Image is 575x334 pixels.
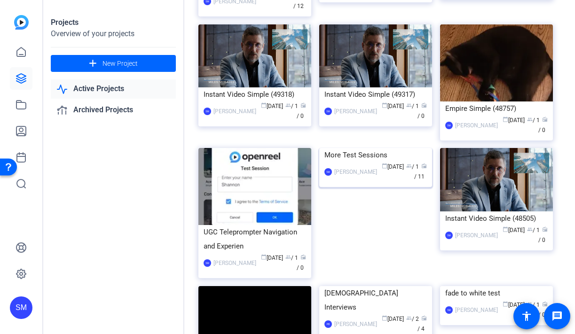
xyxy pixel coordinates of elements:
span: calendar_today [503,301,508,307]
div: Projects [51,17,176,28]
div: SM [445,232,453,239]
div: PB [324,320,332,328]
div: SM [10,296,32,319]
div: SM [204,259,211,267]
mat-icon: accessibility [521,311,532,322]
div: [PERSON_NAME] [213,107,256,116]
span: [DATE] [382,163,404,170]
span: group [406,315,412,321]
span: / 0 [297,255,306,271]
div: [PERSON_NAME] [213,258,256,268]
span: / 0 [538,227,548,243]
div: [PERSON_NAME] [334,319,377,329]
span: radio [542,301,548,307]
div: Instant Video Simple (49317) [324,87,427,101]
span: [DATE] [503,227,525,233]
span: radio [421,315,427,321]
span: / 1 [406,103,419,109]
div: SM [445,306,453,314]
span: calendar_today [382,163,387,169]
span: [DATE] [503,117,525,124]
span: group [406,102,412,108]
span: [DATE] [503,302,525,308]
span: radio [300,102,306,108]
span: / 1 [285,103,298,109]
a: Archived Projects [51,101,176,120]
a: Active Projects [51,79,176,99]
span: group [527,117,533,122]
span: group [406,163,412,169]
span: New Project [102,59,138,69]
span: / 1 [527,227,540,233]
span: calendar_today [261,102,267,108]
span: calendar_today [503,117,508,122]
span: group [285,254,291,260]
span: [DATE] [382,103,404,109]
div: SM [324,108,332,115]
div: SM [204,108,211,115]
span: / 0 [297,103,306,119]
div: [PERSON_NAME] [455,121,498,130]
span: radio [421,163,427,169]
span: group [285,102,291,108]
div: Overview of your projects [51,28,176,39]
mat-icon: message [551,311,563,322]
button: New Project [51,55,176,72]
span: calendar_today [503,226,508,232]
div: SM [445,122,453,129]
span: / 1 [527,302,540,308]
div: fade to white test [445,286,548,300]
span: / 1 [406,163,419,170]
span: / 1 [285,255,298,261]
span: calendar_today [261,254,267,260]
div: UGC Teleprompter Navigation and Experien [204,225,306,253]
div: [PERSON_NAME] [455,305,498,315]
div: Instant Video Simple (49318) [204,87,306,101]
div: More Test Sessions [324,148,427,162]
div: [PERSON_NAME] [334,167,377,177]
span: / 1 [527,117,540,124]
span: calendar_today [382,315,387,321]
mat-icon: add [87,58,99,70]
span: / 0 [417,103,427,119]
span: / 4 [417,316,427,332]
span: radio [542,117,548,122]
span: / 0 [538,117,548,133]
span: radio [300,254,306,260]
img: blue-gradient.svg [14,15,29,30]
div: Instant Video Simple (48505) [445,211,548,225]
span: / 2 [406,316,419,322]
span: radio [542,226,548,232]
span: calendar_today [382,102,387,108]
span: / 0 [538,302,548,318]
div: [DEMOGRAPHIC_DATA] Interviews [324,286,427,314]
span: [DATE] [261,103,283,109]
span: [DATE] [261,255,283,261]
div: [PERSON_NAME] [455,231,498,240]
span: group [527,301,533,307]
div: Empire Simple (48757) [445,101,548,116]
div: SM [324,168,332,176]
span: radio [421,102,427,108]
span: [DATE] [382,316,404,322]
div: [PERSON_NAME] [334,107,377,116]
span: group [527,226,533,232]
